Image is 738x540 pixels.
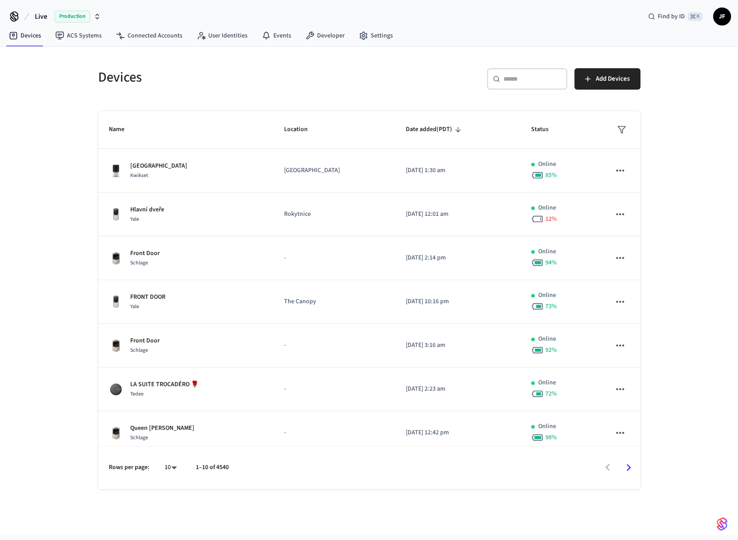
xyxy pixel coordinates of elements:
span: Yale [130,303,139,310]
div: 10 [160,461,181,474]
span: Schlage [130,434,148,441]
p: Online [538,247,556,256]
img: Schlage Sense Smart Deadbolt with Camelot Trim, Front [109,338,123,353]
span: Tedee [130,390,144,398]
p: Online [538,160,556,169]
p: - [284,384,384,394]
p: Online [538,334,556,344]
img: Tedee Smart Lock [109,382,123,396]
a: ACS Systems [48,28,109,44]
span: Add Devices [596,73,630,85]
span: Date added(PDT) [406,123,464,136]
span: Yale [130,215,139,223]
p: Online [538,378,556,387]
a: User Identities [190,28,255,44]
a: Connected Accounts [109,28,190,44]
span: 85 % [545,171,557,180]
span: Schlage [130,259,148,267]
span: Kwikset [130,172,148,179]
div: Find by ID⌘ K [641,8,709,25]
span: JF [714,8,730,25]
span: Name [109,123,136,136]
span: 12 % [545,214,557,223]
h5: Devices [98,68,364,87]
p: - [284,428,384,437]
span: Status [531,123,560,136]
p: [GEOGRAPHIC_DATA] [130,161,187,171]
button: Add Devices [574,68,640,90]
p: LA SUITE TROCADÉRO 🌹 [130,380,198,389]
img: SeamLogoGradient.69752ec5.svg [717,517,727,531]
button: Go to next page [618,457,639,478]
a: Developer [298,28,352,44]
img: Schlage Sense Smart Deadbolt with Camelot Trim, Front [109,426,123,440]
p: - [284,341,384,350]
img: Schlage Sense Smart Deadbolt with Camelot Trim, Front [109,251,123,265]
p: [DATE] 2:14 pm [406,253,510,263]
span: ⌘ K [688,12,702,21]
span: 72 % [545,389,557,398]
span: 94 % [545,258,557,267]
p: Front Door [130,249,160,258]
span: Production [54,11,90,22]
p: [DATE] 12:01 am [406,210,510,219]
span: 73 % [545,302,557,311]
p: Rows per page: [109,463,149,472]
p: Online [538,291,556,300]
span: 92 % [545,346,557,355]
span: Location [284,123,319,136]
p: Front Door [130,336,160,346]
img: Kwikset Halo Touchscreen Wifi Enabled Smart Lock, Polished Chrome, Front [109,164,123,178]
p: [DATE] 2:23 am [406,384,510,394]
p: Online [538,203,556,213]
p: [GEOGRAPHIC_DATA] [284,166,384,175]
p: [DATE] 10:16 pm [406,297,510,306]
a: Events [255,28,298,44]
p: [DATE] 12:42 pm [406,428,510,437]
span: Live [35,11,47,22]
p: 1–10 of 4540 [196,463,229,472]
p: [DATE] 3:16 am [406,341,510,350]
a: Devices [2,28,48,44]
span: Find by ID [658,12,685,21]
span: Schlage [130,346,148,354]
img: Yale Assure Touchscreen Wifi Smart Lock, Satin Nickel, Front [109,207,123,222]
p: Online [538,422,556,431]
p: FRONT DOOR [130,293,165,302]
p: Hlavní dveře [130,205,164,214]
span: 98 % [545,433,557,442]
p: - [284,253,384,263]
a: Settings [352,28,400,44]
img: Yale Assure Touchscreen Wifi Smart Lock, Satin Nickel, Front [109,295,123,309]
p: The Canopy [284,297,384,306]
p: [DATE] 1:30 am [406,166,510,175]
button: JF [713,8,731,25]
p: Rokytnice [284,210,384,219]
p: Queen [PERSON_NAME] [130,424,194,433]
